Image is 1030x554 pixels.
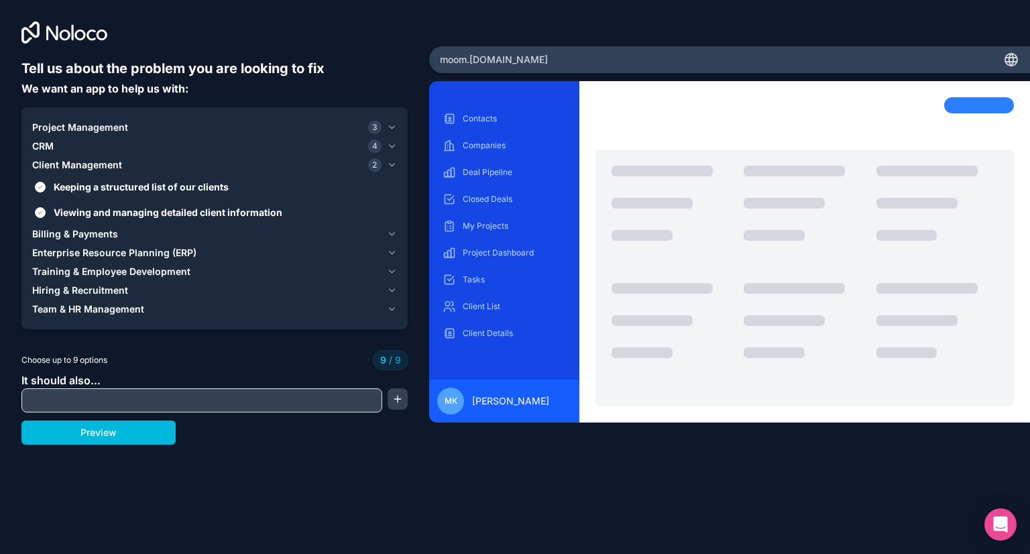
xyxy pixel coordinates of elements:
button: Training & Employee Development [32,262,397,281]
div: Client Management2 [32,174,397,225]
span: Team & HR Management [32,302,144,316]
span: Client Management [32,158,122,172]
span: Training & Employee Development [32,265,190,278]
span: moom .[DOMAIN_NAME] [440,53,548,66]
span: Billing & Payments [32,227,118,241]
button: Hiring & Recruitment [32,281,397,300]
span: CRM [32,140,54,153]
span: Hiring & Recruitment [32,284,128,297]
p: Contacts [463,113,566,124]
button: CRM4 [32,137,397,156]
span: Viewing and managing detailed client information [54,205,394,219]
span: [PERSON_NAME] [472,394,549,408]
span: It should also... [21,374,101,387]
span: 9 [380,353,386,367]
button: Client Management2 [32,156,397,174]
p: Companies [463,140,566,151]
p: Deal Pipeline [463,167,566,178]
span: 9 [386,353,401,367]
p: Closed Deals [463,194,566,205]
span: MK [445,396,457,406]
p: Project Dashboard [463,247,566,258]
span: Choose up to 9 options [21,354,107,366]
h6: Tell us about the problem you are looking to fix [21,59,408,78]
span: 4 [368,140,382,153]
span: / [389,354,392,366]
button: Project Management3 [32,118,397,137]
p: My Projects [463,221,566,231]
button: Enterprise Resource Planning (ERP) [32,243,397,262]
p: Client List [463,301,566,312]
span: Enterprise Resource Planning (ERP) [32,246,196,260]
span: 3 [368,121,382,134]
button: Team & HR Management [32,300,397,319]
div: Open Intercom Messenger [984,508,1017,541]
span: 2 [368,158,382,172]
span: We want an app to help us with: [21,82,188,95]
p: Tasks [463,274,566,285]
span: Project Management [32,121,128,134]
button: Preview [21,421,176,445]
button: Billing & Payments [32,225,397,243]
span: Keeping a structured list of our clients [54,180,394,194]
button: Viewing and managing detailed client information [35,207,46,218]
div: scrollable content [440,108,569,369]
button: Keeping a structured list of our clients [35,182,46,192]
